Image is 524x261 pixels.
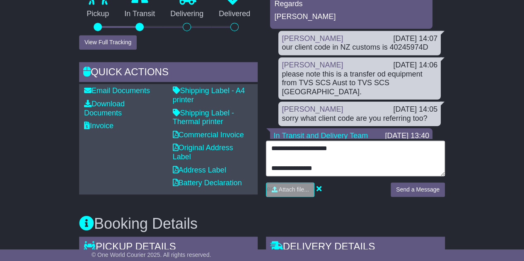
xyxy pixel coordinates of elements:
[391,182,445,197] button: Send a Message
[282,70,437,97] div: please note this is a transfer od equipment from TVS SCS Aust to TVS SCS [GEOGRAPHIC_DATA].
[79,237,258,259] div: Pickup Details
[173,131,244,139] a: Commercial Invoice
[211,10,258,19] p: Delivered
[117,10,163,19] p: In Transit
[173,166,226,174] a: Address Label
[173,86,245,104] a: Shipping Label - A4 printer
[79,62,258,84] div: Quick Actions
[282,61,343,69] a: [PERSON_NAME]
[385,132,429,141] div: [DATE] 13:40
[84,86,150,95] a: Email Documents
[266,237,445,259] div: Delivery Details
[173,144,233,161] a: Original Address Label
[282,114,437,123] div: sorry what client code are you referring too?
[79,10,117,19] p: Pickup
[173,179,242,187] a: Battery Declaration
[282,43,437,52] div: our client code in NZ customs is 40245974D
[274,12,428,22] p: [PERSON_NAME]
[79,35,137,50] button: View Full Tracking
[173,109,234,126] a: Shipping Label - Thermal printer
[282,34,343,43] a: [PERSON_NAME]
[393,105,437,114] div: [DATE] 14:05
[393,34,437,43] div: [DATE] 14:07
[282,105,343,113] a: [PERSON_NAME]
[79,216,445,232] h3: Booking Details
[393,61,437,70] div: [DATE] 14:06
[92,251,211,258] span: © One World Courier 2025. All rights reserved.
[163,10,211,19] p: Delivering
[84,100,125,117] a: Download Documents
[84,122,113,130] a: Invoice
[273,132,368,140] a: In Transit and Delivery Team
